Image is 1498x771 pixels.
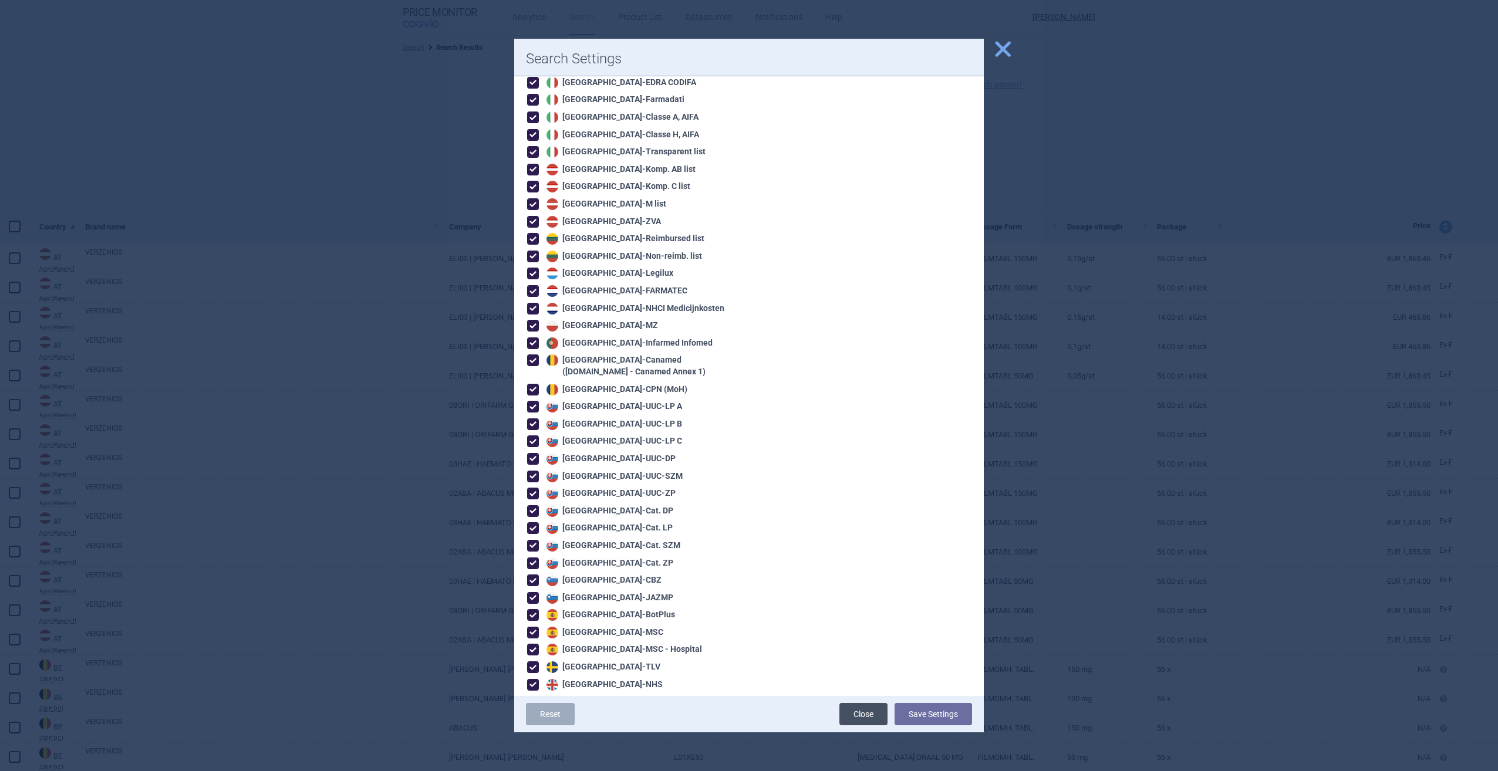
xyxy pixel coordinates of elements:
img: Slovenia [546,574,558,586]
div: [GEOGRAPHIC_DATA] - NHS [544,679,663,691]
div: [GEOGRAPHIC_DATA] - Cat. LP [544,522,673,534]
div: [GEOGRAPHIC_DATA] - UUC-LP A [544,401,682,412]
div: [GEOGRAPHIC_DATA] - ZVA [544,216,661,228]
div: [GEOGRAPHIC_DATA] - UUC-SZM [544,471,683,482]
img: Romania [546,354,558,366]
div: [GEOGRAPHIC_DATA] - Classe H, AIFA [544,129,699,141]
div: [GEOGRAPHIC_DATA] - CBZ [544,574,662,586]
div: [GEOGRAPHIC_DATA] - Canamed ([DOMAIN_NAME] - Canamed Annex 1) [544,354,737,377]
img: Slovakia [546,522,558,534]
img: Italy [546,129,558,141]
img: Netherlands [546,303,558,315]
div: [GEOGRAPHIC_DATA] - Komp. AB list [544,164,696,175]
img: Spain [546,644,558,655]
div: [GEOGRAPHIC_DATA] - EDRA CODIFA [544,77,696,89]
div: [GEOGRAPHIC_DATA] - Cat. ZP [544,557,673,569]
div: [GEOGRAPHIC_DATA] - Legilux [544,268,673,279]
div: [GEOGRAPHIC_DATA] - Infarmed Infomed [544,337,713,349]
div: [GEOGRAPHIC_DATA] - FARMATEC [544,285,687,297]
div: [GEOGRAPHIC_DATA] - MSC - Hospital [544,644,702,655]
div: [GEOGRAPHIC_DATA] - UUC-ZP [544,488,676,499]
img: Italy [546,77,558,89]
img: Spain [546,609,558,621]
img: United Kingdom [546,679,558,691]
div: [GEOGRAPHIC_DATA] - UUC-DP [544,453,676,465]
div: [GEOGRAPHIC_DATA] - Cat. SZM [544,540,680,552]
img: Latvia [546,181,558,192]
div: [GEOGRAPHIC_DATA] - Classe A, AIFA [544,111,699,123]
div: [GEOGRAPHIC_DATA] - Cat. DP [544,505,673,517]
a: Close [839,703,888,725]
img: Slovakia [546,435,558,447]
img: Latvia [546,198,558,210]
img: Italy [546,94,558,106]
div: [GEOGRAPHIC_DATA] - NHCI Medicijnkosten [544,303,724,315]
img: Luxembourg [546,268,558,279]
img: Slovakia [546,557,558,569]
div: [GEOGRAPHIC_DATA] - Komp. C list [544,181,690,192]
button: Save Settings [895,703,972,725]
img: Romania [546,384,558,395]
img: Poland [546,320,558,332]
img: Slovakia [546,540,558,552]
div: [GEOGRAPHIC_DATA] - TLV [544,661,660,673]
img: Sweden [546,661,558,673]
img: Slovakia [546,418,558,430]
div: [GEOGRAPHIC_DATA] - Non-reimb. list [544,251,702,262]
img: Slovenia [546,592,558,604]
img: Slovakia [546,471,558,482]
a: Reset [526,703,575,725]
img: Slovakia [546,505,558,517]
div: [GEOGRAPHIC_DATA] - JAZMP [544,592,673,604]
div: [GEOGRAPHIC_DATA] - Farmadati [544,94,684,106]
h1: Search Settings [526,50,972,67]
img: Latvia [546,216,558,228]
img: Lithuania [546,251,558,262]
div: [GEOGRAPHIC_DATA] - Transparent list [544,146,706,158]
img: Slovakia [546,453,558,465]
img: Italy [546,111,558,123]
img: Slovakia [546,488,558,499]
div: [GEOGRAPHIC_DATA] - UUC-LP C [544,435,682,447]
img: Latvia [546,164,558,175]
div: [GEOGRAPHIC_DATA] - MSC [544,627,663,638]
img: Netherlands [546,285,558,297]
div: [GEOGRAPHIC_DATA] - UUC-LP B [544,418,682,430]
img: Slovakia [546,401,558,412]
div: [GEOGRAPHIC_DATA] - BotPlus [544,609,675,621]
div: [GEOGRAPHIC_DATA] - CPN (MoH) [544,384,687,395]
img: Italy [546,146,558,158]
img: Portugal [546,337,558,349]
img: Spain [546,627,558,638]
div: [GEOGRAPHIC_DATA] - M list [544,198,666,210]
div: [GEOGRAPHIC_DATA] - Reimbursed list [544,233,704,245]
div: [GEOGRAPHIC_DATA] - MZ [544,320,658,332]
img: Lithuania [546,233,558,245]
